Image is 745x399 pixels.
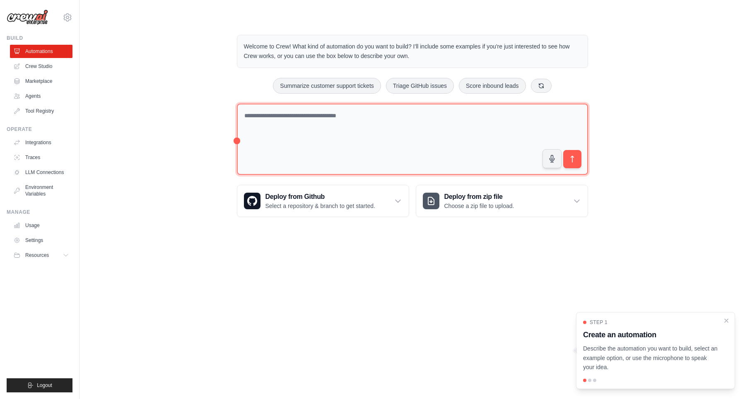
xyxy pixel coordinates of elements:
button: Logout [7,378,72,392]
p: Choose a zip file to upload. [444,202,514,210]
a: Usage [10,219,72,232]
h3: Deploy from zip file [444,192,514,202]
a: Crew Studio [10,60,72,73]
span: Resources [25,252,49,259]
h3: Create an automation [583,329,718,341]
a: Marketplace [10,75,72,88]
span: Step 1 [590,319,608,326]
button: Resources [10,249,72,262]
a: Settings [10,234,72,247]
a: Environment Variables [10,181,72,201]
a: Automations [10,45,72,58]
img: Logo [7,10,48,25]
a: Traces [10,151,72,164]
span: Logout [37,382,52,389]
button: Summarize customer support tickets [273,78,381,94]
a: Tool Registry [10,104,72,118]
a: Integrations [10,136,72,149]
div: Operate [7,126,72,133]
button: Score inbound leads [459,78,526,94]
a: Agents [10,89,72,103]
a: LLM Connections [10,166,72,179]
div: Widget de chat [704,359,745,399]
iframe: Chat Widget [704,359,745,399]
p: Select a repository & branch to get started. [265,202,375,210]
p: Describe the automation you want to build, select an example option, or use the microphone to spe... [583,344,718,372]
div: Build [7,35,72,41]
button: Close walkthrough [723,317,730,324]
h3: Deploy from Github [265,192,375,202]
button: Triage GitHub issues [386,78,454,94]
p: Welcome to Crew! What kind of automation do you want to build? I'll include some examples if you'... [244,42,581,61]
div: Manage [7,209,72,215]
